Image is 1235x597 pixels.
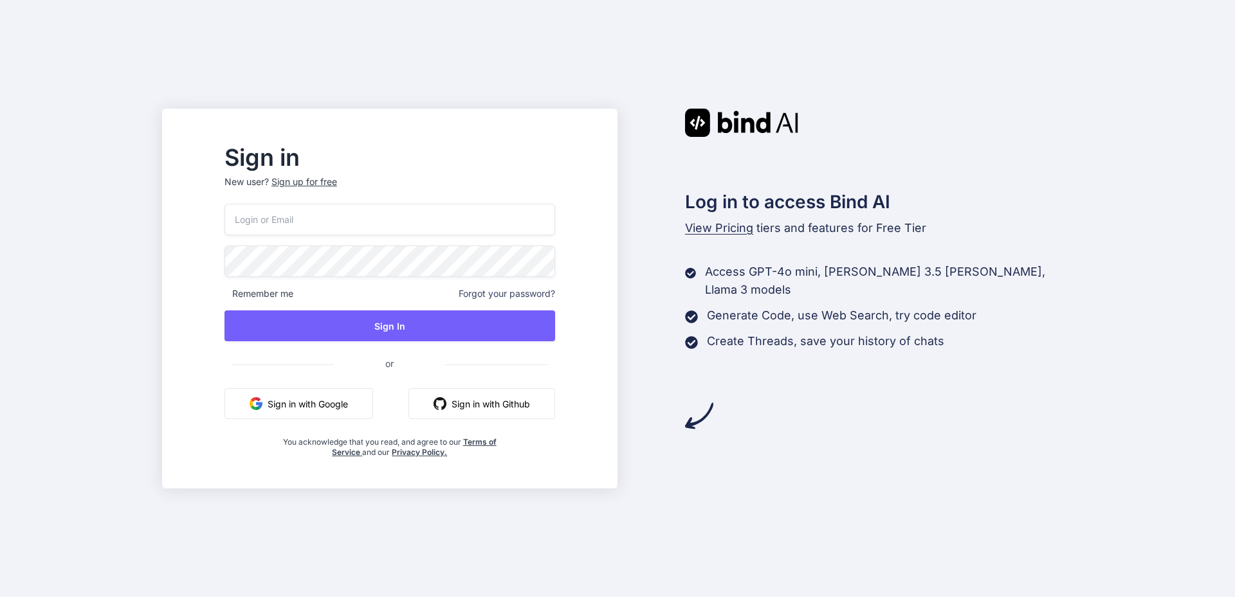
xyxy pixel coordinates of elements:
h2: Sign in [224,147,555,168]
img: github [434,397,446,410]
a: Terms of Service [332,437,497,457]
p: Generate Code, use Web Search, try code editor [707,307,976,325]
input: Login or Email [224,204,555,235]
button: Sign In [224,310,555,341]
div: You acknowledge that you read, and agree to our and our [279,429,500,458]
p: New user? [224,175,555,204]
p: Create Threads, save your history of chats [707,332,944,350]
h2: Log in to access Bind AI [685,188,1074,215]
p: Access GPT-4o mini, [PERSON_NAME] 3.5 [PERSON_NAME], Llama 3 models [705,263,1073,299]
a: Privacy Policy. [392,447,447,457]
img: arrow [685,402,713,430]
span: Forgot your password? [459,287,555,300]
p: tiers and features for Free Tier [685,219,1074,237]
button: Sign in with Google [224,388,373,419]
span: Remember me [224,287,293,300]
button: Sign in with Github [408,388,555,419]
img: Bind AI logo [685,109,798,137]
div: Sign up for free [271,175,337,188]
img: google [250,397,262,410]
span: View Pricing [685,221,753,235]
span: or [334,348,445,379]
